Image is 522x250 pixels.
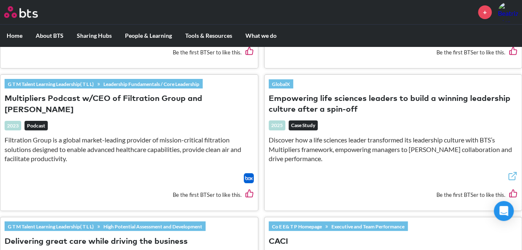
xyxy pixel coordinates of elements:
[100,222,206,231] a: High Potential Assessment and Development
[5,79,97,88] a: G T M Talent Learning Leadership( T L L)
[498,2,518,22] img: Beatriz Marsili
[289,120,318,130] em: Case Study
[269,93,518,116] button: Empowering life sciences leaders to build a winning leadership culture after a spin-off
[478,5,492,19] a: +
[5,93,254,116] button: Multipliers Podcast w/CEO of Filtration Group and [PERSON_NAME]
[269,236,288,248] button: CACI
[70,25,118,47] label: Sharing Hubs
[498,2,518,22] a: Profile
[269,135,518,163] p: Discover how a life sciences leader transformed its leadership culture with BTS’s Multipliers fra...
[4,6,38,18] img: BTS Logo
[244,173,254,183] img: Box logo
[179,25,239,47] label: Tools & Resources
[25,121,48,131] em: Podcast
[269,79,293,88] a: GlobalX
[269,120,285,130] div: 2025
[239,25,283,47] label: What we do
[328,222,408,231] a: Executive and Team Performance
[269,41,518,64] div: Be the first BTSer to like this.
[5,135,254,163] p: Filtration Group is a global market-leading provider of mission-critical filtration solutions des...
[5,79,203,88] div: »
[5,236,188,248] button: Delivering great care while driving the business
[494,201,514,221] div: Open Intercom Messenger
[118,25,179,47] label: People & Learning
[100,79,203,88] a: Leadership Fundamentals / Core Leadership
[269,183,518,206] div: Be the first BTSer to like this.
[5,221,206,230] div: »
[29,25,70,47] label: About BTS
[5,183,254,206] div: Be the first BTSer to like this.
[4,6,53,18] a: Go home
[269,221,408,230] div: »
[5,41,254,64] div: Be the first BTSer to like this.
[5,121,21,131] div: 2023
[507,171,517,183] a: External link
[5,222,97,231] a: G T M Talent Learning Leadership( T L L)
[244,173,254,183] a: Download file from Box
[269,222,325,231] a: Co E E& T P Homepage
